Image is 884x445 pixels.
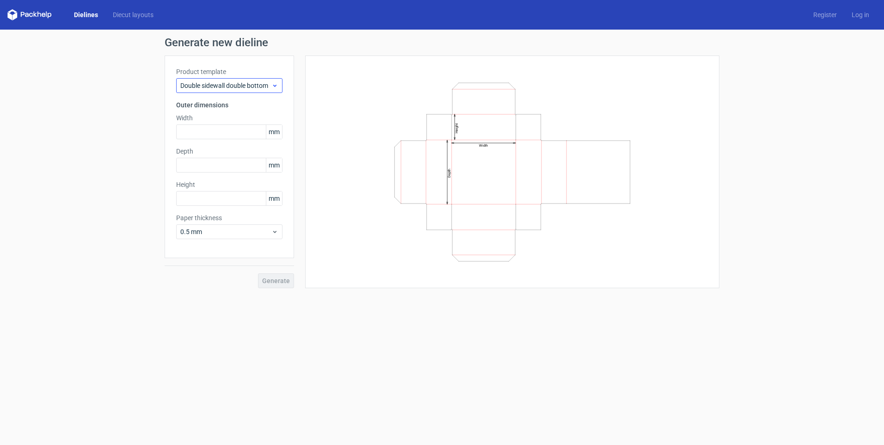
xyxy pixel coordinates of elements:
[67,10,105,19] a: Dielines
[479,143,488,148] text: Width
[180,81,271,90] span: Double sidewall double bottom
[266,192,282,205] span: mm
[266,158,282,172] span: mm
[176,100,282,110] h3: Outer dimensions
[266,125,282,139] span: mm
[176,213,282,222] label: Paper thickness
[447,169,451,178] text: Depth
[105,10,161,19] a: Diecut layouts
[176,67,282,76] label: Product template
[176,180,282,189] label: Height
[806,10,844,19] a: Register
[176,113,282,123] label: Width
[844,10,877,19] a: Log in
[180,227,271,236] span: 0.5 mm
[165,37,719,48] h1: Generate new dieline
[176,147,282,156] label: Depth
[454,123,459,133] text: Height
